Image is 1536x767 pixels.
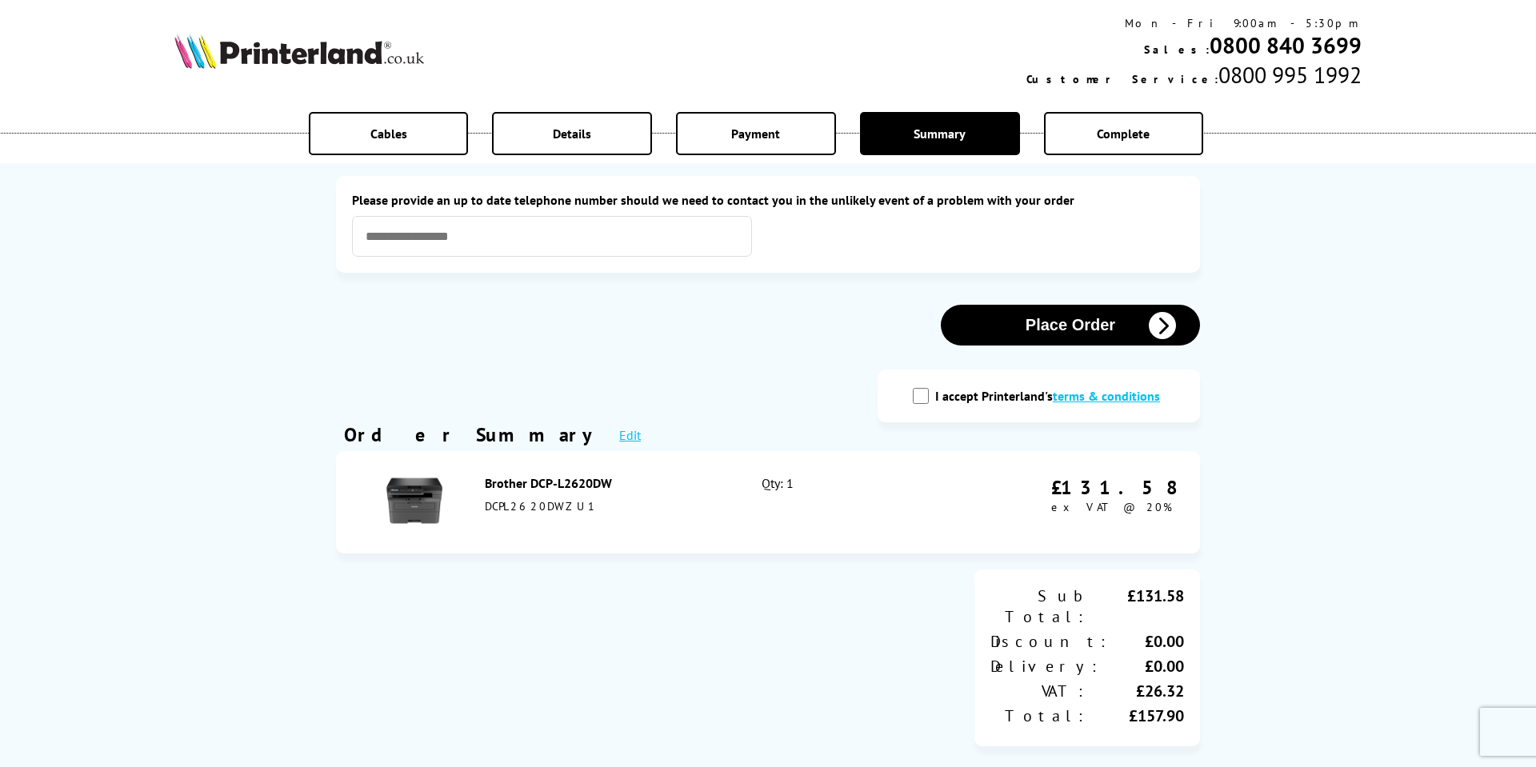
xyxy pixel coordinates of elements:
[1144,42,1210,57] span: Sales:
[990,585,1087,627] div: Sub Total:
[990,681,1087,701] div: VAT:
[485,499,726,513] div: DCPL2620DWZU1
[1101,656,1184,677] div: £0.00
[731,126,780,142] span: Payment
[990,631,1110,652] div: Discount:
[1087,705,1184,726] div: £157.90
[1097,126,1150,142] span: Complete
[370,126,407,142] span: Cables
[1051,500,1172,514] span: ex VAT @ 20%
[762,475,927,529] div: Qty: 1
[1026,72,1218,86] span: Customer Service:
[1087,585,1184,627] div: £131.58
[1087,681,1184,701] div: £26.32
[485,475,726,491] div: Brother DCP-L2620DW
[553,126,591,142] span: Details
[1210,30,1362,60] a: 0800 840 3699
[941,305,1200,346] button: Place Order
[619,427,641,443] a: Edit
[1218,60,1362,90] span: 0800 995 1992
[935,388,1168,404] label: I accept Printerland's
[1110,631,1184,652] div: £0.00
[344,422,603,447] div: Order Summary
[990,705,1087,726] div: Total:
[914,126,966,142] span: Summary
[352,192,1184,208] label: Please provide an up to date telephone number should we need to contact you in the unlikely event...
[386,473,442,529] img: Brother DCP-L2620DW
[1051,475,1176,500] div: £131.58
[1026,16,1362,30] div: Mon - Fri 9:00am - 5:30pm
[174,34,424,69] img: Printerland Logo
[990,656,1101,677] div: Delivery:
[1053,388,1160,404] a: modal_tc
